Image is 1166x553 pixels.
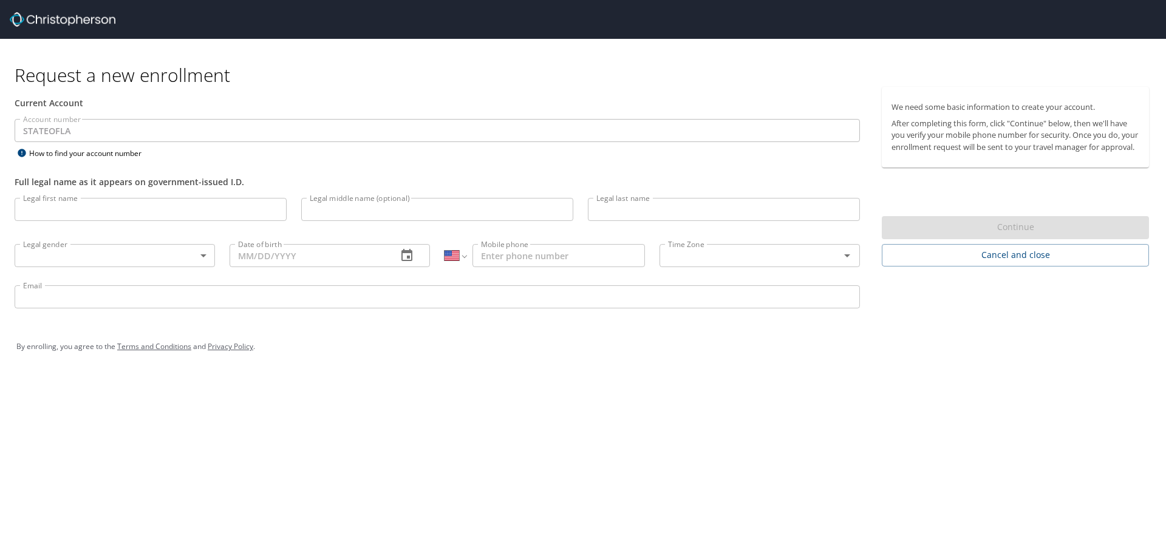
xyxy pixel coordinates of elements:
span: Cancel and close [892,248,1139,263]
div: By enrolling, you agree to the and . [16,331,1150,362]
p: After completing this form, click "Continue" below, then we'll have you verify your mobile phone ... [892,118,1139,153]
div: How to find your account number [15,146,166,161]
div: Current Account [15,97,860,109]
input: MM/DD/YYYY [230,244,387,267]
a: Privacy Policy [208,341,253,351]
h1: Request a new enrollment [15,63,1159,87]
input: Enter phone number [472,244,645,267]
div: Full legal name as it appears on government-issued I.D. [15,175,860,188]
p: We need some basic information to create your account. [892,101,1139,113]
a: Terms and Conditions [117,341,191,351]
button: Open [839,247,856,264]
img: cbt logo [10,12,115,27]
button: Cancel and close [882,244,1149,266]
div: ​ [15,244,215,267]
